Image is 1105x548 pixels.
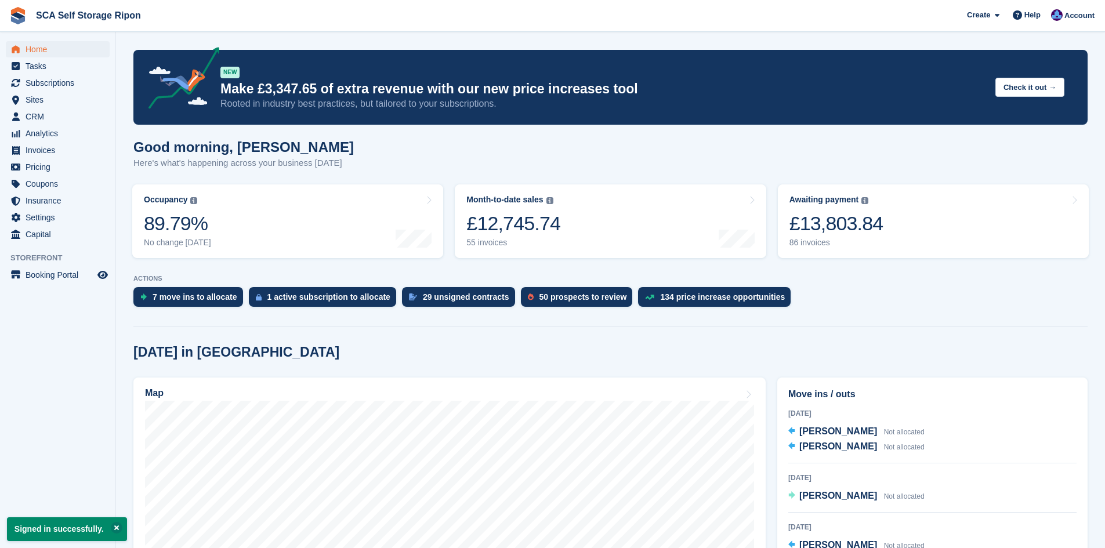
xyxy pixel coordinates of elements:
[7,517,127,541] p: Signed in successfully.
[140,293,147,300] img: move_ins_to_allocate_icon-fdf77a2bb77ea45bf5b3d319d69a93e2d87916cf1d5bf7949dd705db3b84f3ca.svg
[788,387,1077,401] h2: Move ins / outs
[884,443,925,451] span: Not allocated
[9,7,27,24] img: stora-icon-8386f47178a22dfd0bd8f6a31ec36ba5ce8667c1dd55bd0f319d3a0aa187defe.svg
[26,108,95,125] span: CRM
[402,287,521,313] a: 29 unsigned contracts
[26,267,95,283] span: Booking Portal
[139,47,220,113] img: price-adjustments-announcement-icon-8257ccfd72463d97f412b2fc003d46551f7dbcb40ab6d574587a9cd5c0d94...
[799,491,877,500] span: [PERSON_NAME]
[6,58,110,74] a: menu
[884,428,925,436] span: Not allocated
[466,238,560,248] div: 55 invoices
[861,197,868,204] img: icon-info-grey-7440780725fd019a000dd9b08b2336e03edf1995a4989e88bcd33f0948082b44.svg
[220,97,986,110] p: Rooted in industry best practices, but tailored to your subscriptions.
[995,78,1064,97] button: Check it out →
[10,252,115,264] span: Storefront
[144,238,211,248] div: No change [DATE]
[638,287,796,313] a: 134 price increase opportunities
[256,293,262,301] img: active_subscription_to_allocate_icon-d502201f5373d7db506a760aba3b589e785aa758c864c3986d89f69b8ff3...
[133,157,354,170] p: Here's what's happening across your business [DATE]
[6,142,110,158] a: menu
[788,489,925,504] a: [PERSON_NAME] Not allocated
[26,92,95,108] span: Sites
[799,426,877,436] span: [PERSON_NAME]
[26,193,95,209] span: Insurance
[6,92,110,108] a: menu
[539,292,627,302] div: 50 prospects to review
[220,81,986,97] p: Make £3,347.65 of extra revenue with our new price increases tool
[267,292,390,302] div: 1 active subscription to allocate
[645,295,654,300] img: price_increase_opportunities-93ffe204e8149a01c8c9dc8f82e8f89637d9d84a8eef4429ea346261dce0b2c0.svg
[26,58,95,74] span: Tasks
[788,424,925,440] a: [PERSON_NAME] Not allocated
[220,67,240,78] div: NEW
[466,195,543,205] div: Month-to-date sales
[778,184,1089,258] a: Awaiting payment £13,803.84 86 invoices
[249,287,402,313] a: 1 active subscription to allocate
[528,293,534,300] img: prospect-51fa495bee0391a8d652442698ab0144808aea92771e9ea1ae160a38d050c398.svg
[789,195,859,205] div: Awaiting payment
[133,139,354,155] h1: Good morning, [PERSON_NAME]
[455,184,766,258] a: Month-to-date sales £12,745.74 55 invoices
[423,292,509,302] div: 29 unsigned contracts
[133,275,1088,282] p: ACTIONS
[799,441,877,451] span: [PERSON_NAME]
[133,287,249,313] a: 7 move ins to allocate
[884,492,925,500] span: Not allocated
[133,344,339,360] h2: [DATE] in [GEOGRAPHIC_DATA]
[1064,10,1095,21] span: Account
[788,473,1077,483] div: [DATE]
[6,159,110,175] a: menu
[6,267,110,283] a: menu
[788,522,1077,532] div: [DATE]
[6,41,110,57] a: menu
[789,238,883,248] div: 86 invoices
[6,209,110,226] a: menu
[967,9,990,21] span: Create
[26,209,95,226] span: Settings
[96,268,110,282] a: Preview store
[26,159,95,175] span: Pricing
[6,108,110,125] a: menu
[6,125,110,141] a: menu
[409,293,417,300] img: contract_signature_icon-13c848040528278c33f63329250d36e43548de30e8caae1d1a13099fd9432cc5.svg
[26,226,95,242] span: Capital
[153,292,237,302] div: 7 move ins to allocate
[6,193,110,209] a: menu
[6,226,110,242] a: menu
[6,176,110,192] a: menu
[1051,9,1063,21] img: Sarah Race
[26,142,95,158] span: Invoices
[145,388,164,398] h2: Map
[144,212,211,235] div: 89.79%
[144,195,187,205] div: Occupancy
[466,212,560,235] div: £12,745.74
[6,75,110,91] a: menu
[190,197,197,204] img: icon-info-grey-7440780725fd019a000dd9b08b2336e03edf1995a4989e88bcd33f0948082b44.svg
[546,197,553,204] img: icon-info-grey-7440780725fd019a000dd9b08b2336e03edf1995a4989e88bcd33f0948082b44.svg
[788,440,925,455] a: [PERSON_NAME] Not allocated
[132,184,443,258] a: Occupancy 89.79% No change [DATE]
[1024,9,1041,21] span: Help
[26,41,95,57] span: Home
[26,75,95,91] span: Subscriptions
[660,292,785,302] div: 134 price increase opportunities
[26,176,95,192] span: Coupons
[789,212,883,235] div: £13,803.84
[788,408,1077,419] div: [DATE]
[31,6,146,25] a: SCA Self Storage Ripon
[26,125,95,141] span: Analytics
[521,287,639,313] a: 50 prospects to review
